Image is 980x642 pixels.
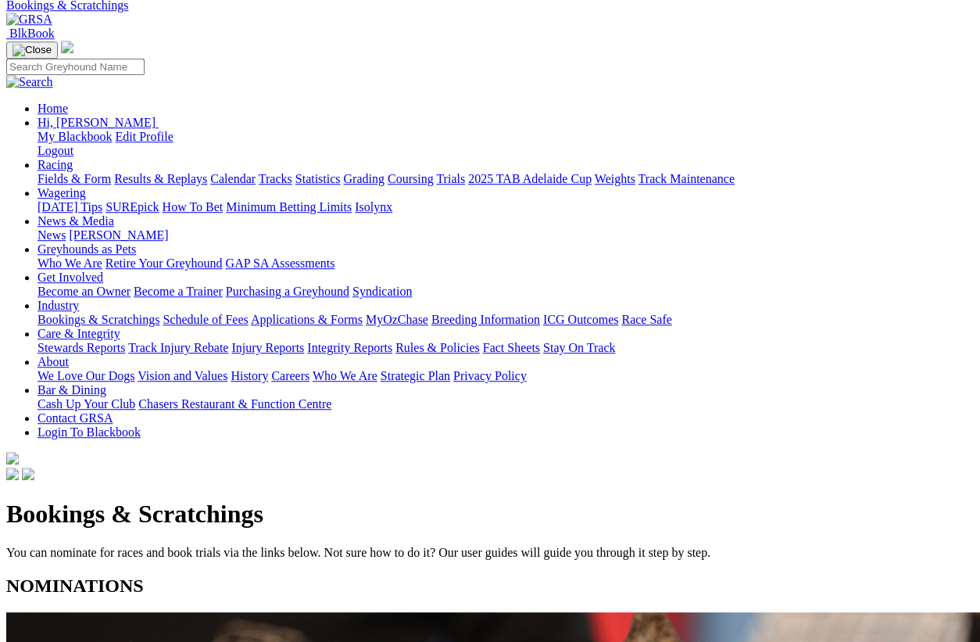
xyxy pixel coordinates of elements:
a: Schedule of Fees [163,313,248,326]
a: My Blackbook [38,130,113,143]
a: Minimum Betting Limits [226,200,352,213]
a: Privacy Policy [453,369,527,382]
a: Track Maintenance [638,172,735,185]
a: BlkBook [6,27,55,40]
a: Race Safe [621,313,671,326]
img: Search [6,75,53,89]
span: Hi, [PERSON_NAME] [38,116,156,129]
a: News [38,228,66,242]
a: Chasers Restaurant & Function Centre [138,397,331,411]
a: Logout [38,144,73,157]
a: Statistics [295,172,341,185]
p: You can nominate for races and book trials via the links below. Not sure how to do it? Our user g... [6,546,974,560]
a: Login To Blackbook [38,425,141,439]
a: Injury Reports [231,341,304,354]
a: Strategic Plan [381,369,450,382]
a: Stay On Track [543,341,615,354]
div: Hi, [PERSON_NAME] [38,130,974,158]
input: Search [6,59,145,75]
a: Who We Are [313,369,377,382]
a: Stewards Reports [38,341,125,354]
h1: Bookings & Scratchings [6,500,974,529]
a: Care & Integrity [38,327,120,340]
a: Results & Replays [114,172,207,185]
a: We Love Our Dogs [38,369,134,382]
a: Rules & Policies [395,341,480,354]
h2: NOMINATIONS [6,576,974,597]
a: Isolynx [355,200,392,213]
a: Coursing [388,172,434,185]
div: Care & Integrity [38,341,974,355]
a: Greyhounds as Pets [38,242,136,256]
a: Edit Profile [116,130,173,143]
a: Racing [38,158,73,171]
a: Wagering [38,186,86,199]
a: Grading [344,172,384,185]
a: [DATE] Tips [38,200,102,213]
img: twitter.svg [22,468,34,480]
a: Bar & Dining [38,383,106,396]
a: SUREpick [106,200,159,213]
a: [PERSON_NAME] [69,228,168,242]
a: Calendar [210,172,256,185]
a: Breeding Information [431,313,540,326]
div: Industry [38,313,974,327]
a: Vision and Values [138,369,227,382]
div: Wagering [38,200,974,214]
a: Weights [595,172,635,185]
div: Racing [38,172,974,186]
a: Track Injury Rebate [128,341,228,354]
div: Greyhounds as Pets [38,256,974,271]
a: Careers [271,369,309,382]
a: Trials [436,172,465,185]
a: MyOzChase [366,313,428,326]
a: Applications & Forms [251,313,363,326]
a: Fact Sheets [483,341,540,354]
a: About [38,355,69,368]
a: ICG Outcomes [543,313,618,326]
button: Toggle navigation [6,41,58,59]
a: Cash Up Your Club [38,397,135,411]
div: About [38,369,974,383]
a: Get Involved [38,271,103,284]
a: Purchasing a Greyhound [226,285,349,298]
a: Home [38,102,68,115]
div: Bar & Dining [38,397,974,411]
a: History [231,369,268,382]
a: 2025 TAB Adelaide Cup [468,172,592,185]
img: GRSA [6,13,52,27]
a: Retire Your Greyhound [106,256,223,270]
a: Hi, [PERSON_NAME] [38,116,159,129]
a: Integrity Reports [307,341,392,354]
img: logo-grsa-white.png [6,452,19,464]
span: BlkBook [9,27,55,40]
a: Industry [38,299,79,312]
a: Who We Are [38,256,102,270]
div: News & Media [38,228,974,242]
a: GAP SA Assessments [226,256,335,270]
a: Contact GRSA [38,411,113,425]
a: How To Bet [163,200,224,213]
img: Close [13,44,52,56]
div: Get Involved [38,285,974,299]
img: logo-grsa-white.png [61,41,73,53]
a: News & Media [38,214,114,228]
a: Syndication [352,285,412,298]
a: Fields & Form [38,172,111,185]
a: Become a Trainer [134,285,223,298]
a: Bookings & Scratchings [38,313,159,326]
a: Become an Owner [38,285,131,298]
a: Tracks [259,172,292,185]
img: facebook.svg [6,468,19,480]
